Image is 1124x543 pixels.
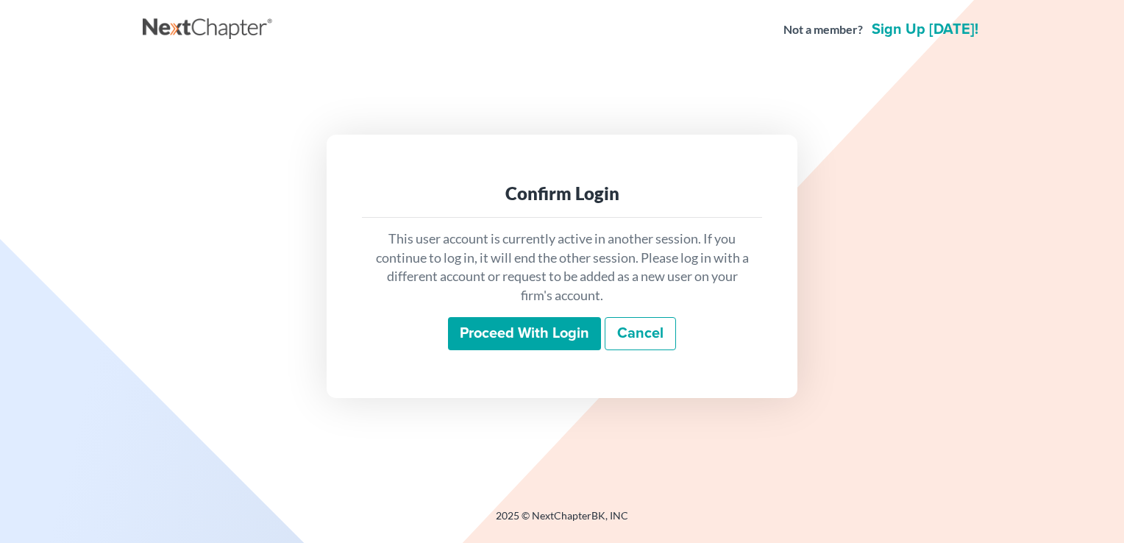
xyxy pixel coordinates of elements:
[143,508,981,535] div: 2025 © NextChapterBK, INC
[448,317,601,351] input: Proceed with login
[783,21,863,38] strong: Not a member?
[374,230,750,305] p: This user account is currently active in another session. If you continue to log in, it will end ...
[869,22,981,37] a: Sign up [DATE]!
[605,317,676,351] a: Cancel
[374,182,750,205] div: Confirm Login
